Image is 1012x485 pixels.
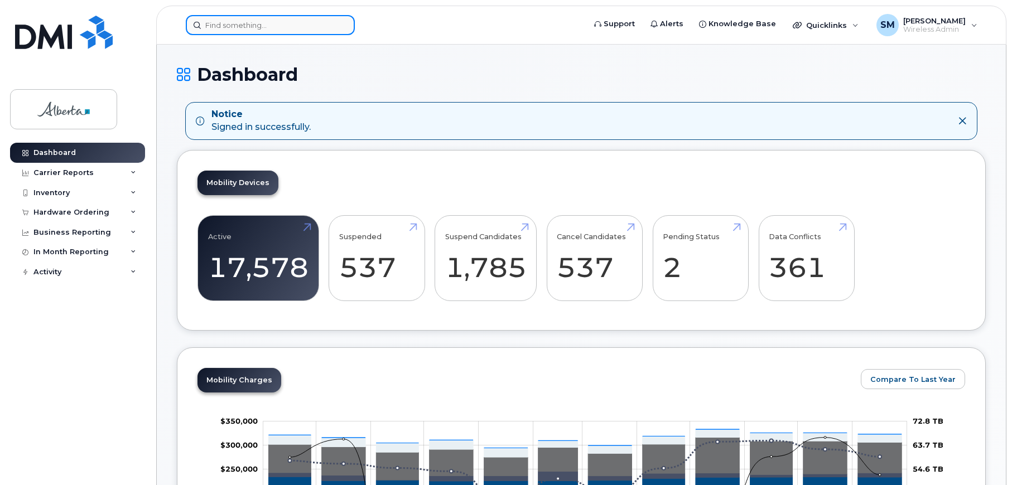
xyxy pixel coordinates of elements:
[861,369,965,389] button: Compare To Last Year
[220,440,258,449] g: $0
[220,416,258,425] tspan: $350,000
[197,171,278,195] a: Mobility Devices
[268,429,902,457] g: Features
[211,108,311,121] strong: Notice
[208,221,309,295] a: Active 17,578
[197,368,281,392] a: Mobility Charges
[445,221,527,295] a: Suspend Candidates 1,785
[663,221,738,295] a: Pending Status 2
[769,221,844,295] a: Data Conflicts 361
[870,374,956,385] span: Compare To Last Year
[177,65,986,84] h1: Dashboard
[557,221,632,295] a: Cancel Candidates 537
[339,221,415,295] a: Suspended 537
[220,464,258,473] tspan: $250,000
[913,440,943,449] tspan: 63.7 TB
[268,471,902,481] g: Roaming
[268,437,902,479] g: Data
[220,440,258,449] tspan: $300,000
[913,464,943,473] tspan: 54.6 TB
[220,464,258,473] g: $0
[913,416,943,425] tspan: 72.8 TB
[220,416,258,425] g: $0
[211,108,311,134] div: Signed in successfully.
